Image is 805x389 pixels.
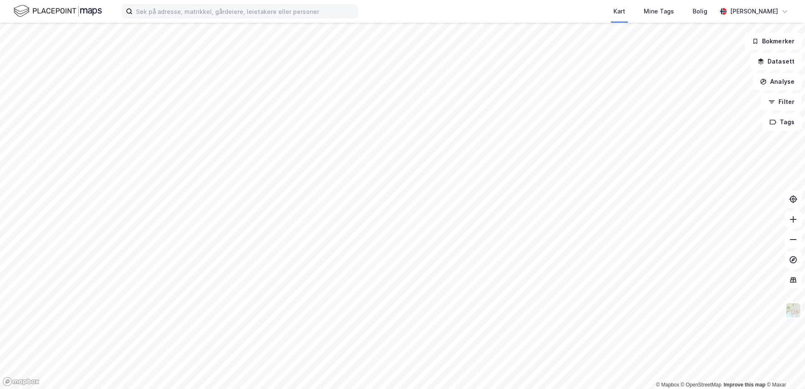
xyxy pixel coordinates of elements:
a: Improve this map [724,382,765,388]
button: Analyse [753,73,802,90]
div: Bolig [693,6,707,16]
button: Bokmerker [745,33,802,50]
div: Kart [613,6,625,16]
iframe: Chat Widget [763,349,805,389]
div: Kontrollprogram for chat [763,349,805,389]
button: Filter [761,93,802,110]
img: Z [785,302,801,318]
a: OpenStreetMap [681,382,722,388]
a: Mapbox homepage [3,377,40,386]
input: Søk på adresse, matrikkel, gårdeiere, leietakere eller personer [133,5,357,18]
div: [PERSON_NAME] [730,6,778,16]
div: Mine Tags [644,6,674,16]
img: logo.f888ab2527a4732fd821a326f86c7f29.svg [13,4,102,19]
button: Datasett [750,53,802,70]
a: Mapbox [656,382,679,388]
button: Tags [762,114,802,131]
